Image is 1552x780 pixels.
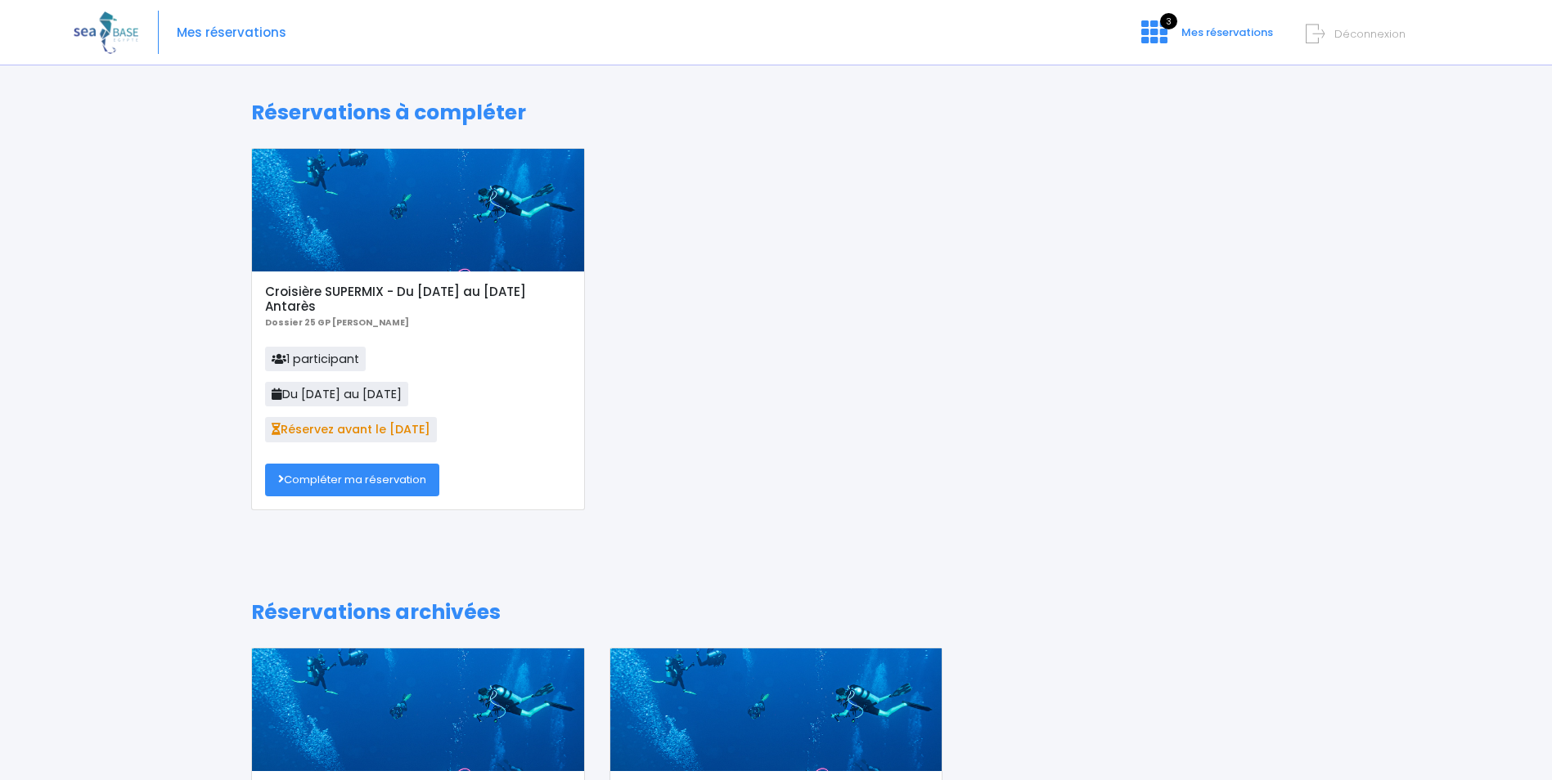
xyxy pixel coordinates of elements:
b: Dossier 25 GP [PERSON_NAME] [265,316,409,329]
span: 1 participant [265,347,366,371]
span: Déconnexion [1334,26,1406,42]
span: Réservez avant le [DATE] [265,417,437,442]
span: Du [DATE] au [DATE] [265,382,408,406]
a: Compléter ma réservation [265,464,439,496]
h5: Croisière SUPERMIX - Du [DATE] au [DATE] Antarès [265,285,570,314]
span: Mes réservations [1181,25,1273,40]
h1: Réservations à compléter [251,101,1301,125]
a: 3 Mes réservations [1128,30,1283,46]
span: 3 [1160,13,1177,29]
h1: Réservations archivées [251,600,1301,625]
